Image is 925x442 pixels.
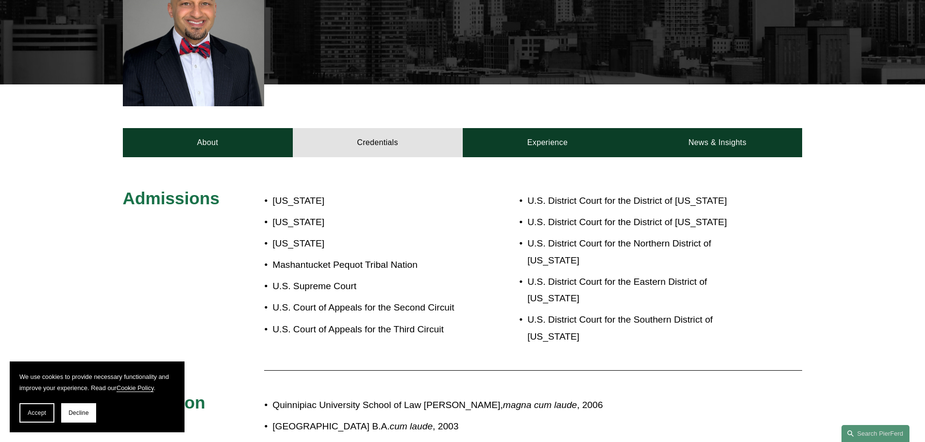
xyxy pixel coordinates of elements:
[503,400,577,410] em: magna cum laude
[123,189,219,208] span: Admissions
[123,128,293,157] a: About
[68,409,89,416] span: Decline
[272,257,462,274] p: Mashantucket Pequot Tribal Nation
[527,193,746,210] p: U.S. District Court for the District of [US_STATE]
[272,418,717,435] p: [GEOGRAPHIC_DATA] B.A. , 2003
[841,425,909,442] a: Search this site
[527,311,746,345] p: U.S. District Court for the Southern District of [US_STATE]
[527,214,746,231] p: U.S. District Court for the District of [US_STATE]
[527,235,746,269] p: U.S. District Court for the Northern District of [US_STATE]
[272,397,717,414] p: Quinnipiac University School of Law [PERSON_NAME], , 2006
[272,299,462,316] p: U.S. Court of Appeals for the Second Circuit
[10,361,185,432] section: Cookie banner
[272,278,462,295] p: U.S. Supreme Court
[632,128,802,157] a: News & Insights
[117,384,154,392] a: Cookie Policy
[28,409,46,416] span: Accept
[61,403,96,423] button: Decline
[527,274,746,307] p: U.S. District Court for the Eastern District of [US_STATE]
[272,214,462,231] p: [US_STATE]
[293,128,463,157] a: Credentials
[390,421,433,431] em: cum laude
[19,403,54,423] button: Accept
[272,321,462,338] p: U.S. Court of Appeals for the Third Circuit
[272,193,462,210] p: [US_STATE]
[272,235,462,252] p: [US_STATE]
[19,371,175,393] p: We use cookies to provide necessary functionality and improve your experience. Read our .
[463,128,633,157] a: Experience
